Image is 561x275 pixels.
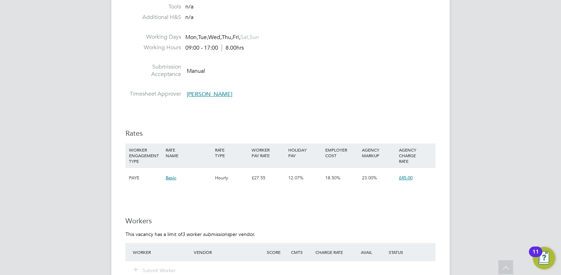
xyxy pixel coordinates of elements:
[125,3,181,11] label: Tools
[249,34,259,41] span: Sun
[360,143,397,162] div: AGENCY MARKUP
[286,143,323,162] div: HOLIDAY PAY
[127,168,164,188] div: PAYE
[314,246,350,258] div: Charge Rate
[399,175,413,181] span: £45.00
[288,175,303,181] span: 12.07%
[187,91,232,98] span: [PERSON_NAME]
[222,34,233,41] span: Thu,
[213,168,250,188] div: Hourly
[198,34,208,41] span: Tue,
[185,44,244,52] div: 09:00 - 17:00
[240,34,249,41] span: Sat,
[134,267,176,274] button: Submit Worker
[127,143,164,167] div: WORKER ENGAGEMENT TYPE
[187,68,205,75] span: Manual
[185,14,193,21] span: n/a
[131,246,192,258] div: Worker
[350,246,387,258] div: Avail
[125,14,181,21] label: Additional H&S
[125,129,436,138] h3: Rates
[362,175,377,181] span: 23.00%
[125,231,436,237] p: This vacancy has a limit of per vendor.
[185,3,193,10] span: n/a
[323,143,360,162] div: EMPLOYER COST
[532,252,539,261] div: 11
[125,216,436,225] h3: Workers
[325,175,340,181] span: 18.50%
[222,44,244,51] span: 8.00hrs
[125,63,181,78] label: Submission Acceptance
[125,44,181,51] label: Working Hours
[125,90,181,98] label: Timesheet Approver
[164,143,213,162] div: RATE NAME
[192,246,265,258] div: Vendor
[397,143,434,167] div: AGENCY CHARGE RATE
[213,143,250,162] div: RATE TYPE
[182,231,229,237] em: 3 worker submissions
[265,246,289,258] div: Score
[289,246,314,258] div: Cmts
[185,34,198,41] span: Mon,
[250,168,286,188] div: £27.55
[233,34,240,41] span: Fri,
[166,175,176,181] span: Basic
[387,246,436,258] div: Status
[125,33,181,41] label: Working Days
[250,143,286,162] div: WORKER PAY RATE
[533,247,555,269] button: Open Resource Center, 11 new notifications
[208,34,222,41] span: Wed,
